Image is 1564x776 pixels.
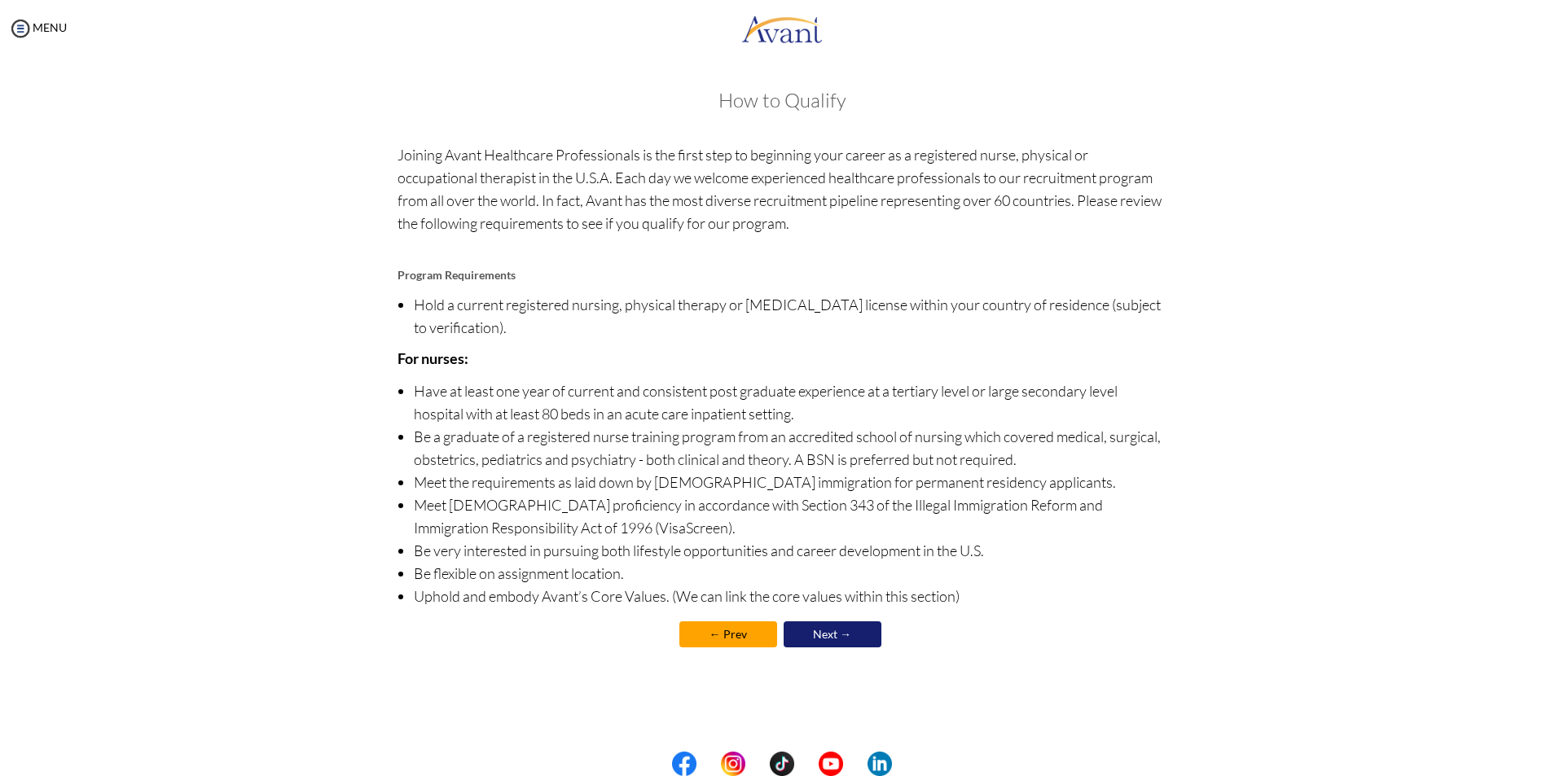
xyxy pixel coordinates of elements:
a: ← Prev [679,621,777,647]
a: Next → [784,621,881,647]
a: MENU [8,20,67,34]
img: blank.png [745,752,770,776]
img: icon-menu.png [8,16,33,41]
li: Uphold and embody Avant’s Core Values. (We can link the core values within this section) [414,585,1167,607]
li: Have at least one year of current and consistent post graduate experience at a tertiary level or ... [414,379,1167,425]
img: logo.png [741,4,823,53]
img: fb.png [672,752,696,776]
li: Meet [DEMOGRAPHIC_DATA] proficiency in accordance with Section 343 of the Illegal Immigration Ref... [414,493,1167,539]
img: li.png [868,752,892,776]
p: Joining Avant Healthcare Professionals is the first step to beginning your career as a registered... [398,143,1167,257]
img: blank.png [794,752,819,776]
li: Be very interested in pursuing both lifestyle opportunities and career development in the U.S. [414,539,1167,562]
b: For nurses: [398,349,468,367]
img: tt.png [770,752,794,776]
img: blank.png [843,752,868,776]
img: blank.png [696,752,721,776]
img: in.png [721,752,745,776]
h3: How to Qualify [398,90,1167,111]
li: Be flexible on assignment location. [414,562,1167,585]
li: Meet the requirements as laid down by [DEMOGRAPHIC_DATA] immigration for permanent residency appl... [414,471,1167,493]
b: Program Requirements [398,268,516,282]
li: Be a graduate of a registered nurse training program from an accredited school of nursing which c... [414,425,1167,471]
li: Hold a current registered nursing, physical therapy or [MEDICAL_DATA] license within your country... [414,293,1167,339]
img: yt.png [819,752,843,776]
